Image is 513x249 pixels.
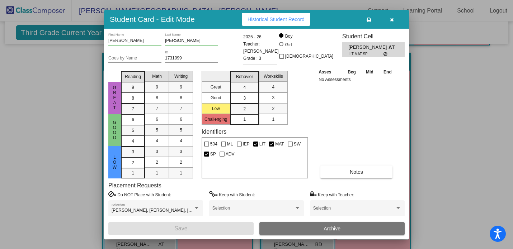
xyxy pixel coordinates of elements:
[285,42,292,48] div: Girl
[243,55,261,62] span: Grade : 3
[348,51,383,57] span: LIT MAT SP
[156,116,158,123] span: 6
[285,52,333,61] span: [DEMOGRAPHIC_DATA]
[132,138,134,144] span: 4
[272,105,274,112] span: 2
[132,106,134,112] span: 7
[243,33,262,40] span: 2025 - 26
[272,95,274,101] span: 3
[180,138,182,144] span: 4
[342,33,405,40] h3: Student Cell
[294,140,301,148] span: SW
[132,159,134,166] span: 2
[378,68,397,76] th: End
[317,76,397,83] td: No Assessments
[227,140,233,148] span: ML
[132,84,134,91] span: 9
[132,116,134,123] span: 6
[156,148,158,155] span: 3
[243,140,250,148] span: IEP
[112,120,118,140] span: Good
[125,73,141,80] span: Reading
[180,170,182,176] span: 1
[243,116,246,123] span: 1
[248,16,305,22] span: Historical Student Record
[180,105,182,112] span: 7
[226,150,235,158] span: ADV
[320,166,392,178] button: Notes
[108,222,254,235] button: Save
[180,84,182,90] span: 9
[210,140,217,148] span: 504
[259,140,265,148] span: LIT
[243,95,246,101] span: 3
[180,159,182,166] span: 2
[108,182,161,189] label: Placement Requests
[324,226,340,231] span: Archive
[152,73,162,80] span: Math
[272,84,274,90] span: 4
[180,95,182,101] span: 8
[243,106,246,112] span: 2
[259,222,405,235] button: Archive
[243,84,246,91] span: 4
[132,127,134,134] span: 5
[285,33,293,39] div: Boy
[236,73,253,80] span: Behavior
[272,116,274,123] span: 1
[348,44,388,51] span: [PERSON_NAME]
[156,95,158,101] span: 8
[310,191,354,198] label: = Keep with Teacher:
[202,128,226,135] label: Identifiers
[361,68,378,76] th: Mid
[108,56,161,61] input: goes by name
[275,140,284,148] span: MAT
[180,116,182,123] span: 6
[112,155,118,170] span: Low
[132,95,134,101] span: 8
[108,191,171,198] label: = Do NOT Place with Student:
[242,13,310,26] button: Historical Student Record
[132,149,134,155] span: 3
[210,150,216,158] span: SP
[156,84,158,90] span: 9
[110,15,195,24] h3: Student Card - Edit Mode
[156,159,158,166] span: 2
[156,170,158,176] span: 1
[317,68,343,76] th: Asses
[174,73,188,80] span: Writing
[156,127,158,133] span: 5
[132,170,134,176] span: 1
[350,169,363,175] span: Notes
[264,73,283,80] span: Workskills
[180,148,182,155] span: 3
[156,138,158,144] span: 4
[209,191,255,198] label: = Keep with Student:
[112,208,222,213] span: [PERSON_NAME], [PERSON_NAME], [PERSON_NAME]
[165,56,218,61] input: Enter ID
[112,85,118,110] span: Great
[243,40,279,55] span: Teacher: [PERSON_NAME]
[156,105,158,112] span: 7
[343,68,361,76] th: Beg
[180,127,182,133] span: 5
[389,44,399,51] span: AT
[174,225,187,231] span: Save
